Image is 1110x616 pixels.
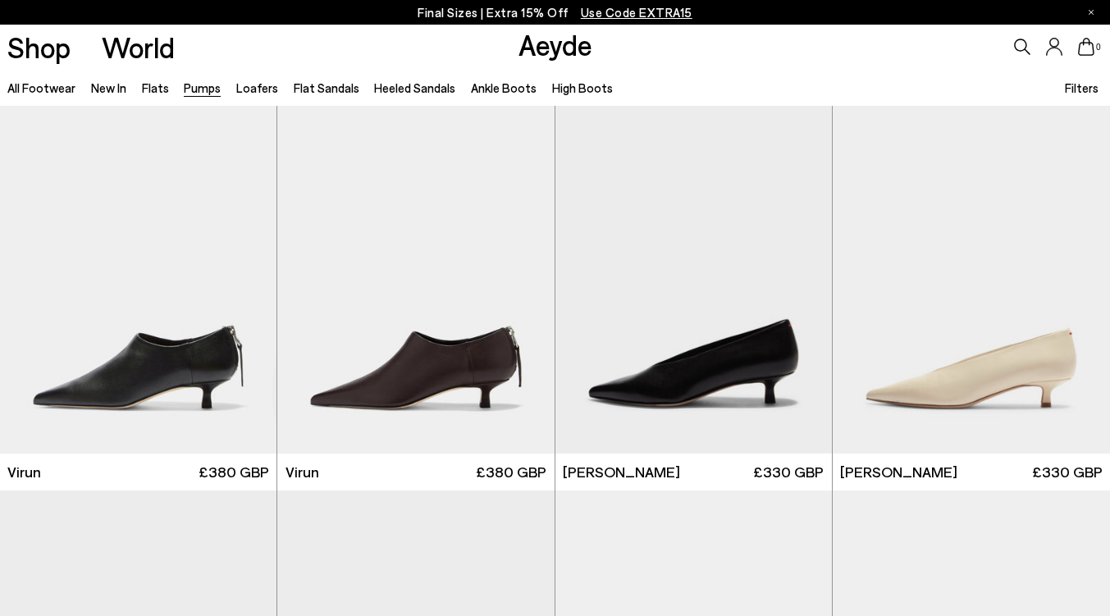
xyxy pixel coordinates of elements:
[374,80,455,95] a: Heeled Sandals
[1032,462,1103,482] span: £330 GBP
[7,462,41,482] span: Virun
[236,80,278,95] a: Loafers
[581,5,692,20] span: Navigate to /collections/ss25-final-sizes
[294,80,359,95] a: Flat Sandals
[833,106,1110,454] img: Clara Pointed-Toe Pumps
[833,454,1110,491] a: [PERSON_NAME] £330 GBP
[832,106,1108,454] img: Clara Pointed-Toe Pumps
[91,80,126,95] a: New In
[833,106,1110,454] div: 1 / 6
[471,80,537,95] a: Ankle Boots
[102,33,175,62] a: World
[555,106,832,454] a: 6 / 6 1 / 6 2 / 6 3 / 6 4 / 6 5 / 6 6 / 6 1 / 6 Next slide Previous slide
[555,454,832,491] a: [PERSON_NAME] £330 GBP
[1094,43,1103,52] span: 0
[555,106,832,454] img: Clara Pointed-Toe Pumps
[277,106,554,454] img: Virun Pointed Sock Boots
[1078,38,1094,56] a: 0
[7,80,75,95] a: All Footwear
[199,462,269,482] span: £380 GBP
[285,462,319,482] span: Virun
[833,106,1110,454] a: 6 / 6 1 / 6 2 / 6 3 / 6 4 / 6 5 / 6 6 / 6 1 / 6 Next slide Previous slide
[476,462,546,482] span: £380 GBP
[753,462,824,482] span: £330 GBP
[518,27,592,62] a: Aeyde
[7,33,71,62] a: Shop
[832,106,1108,454] div: 2 / 6
[555,106,832,454] div: 1 / 6
[552,80,613,95] a: High Boots
[277,454,554,491] a: Virun £380 GBP
[142,80,169,95] a: Flats
[563,462,680,482] span: [PERSON_NAME]
[840,462,957,482] span: [PERSON_NAME]
[1065,80,1099,95] span: Filters
[418,2,692,23] p: Final Sizes | Extra 15% Off
[184,80,221,95] a: Pumps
